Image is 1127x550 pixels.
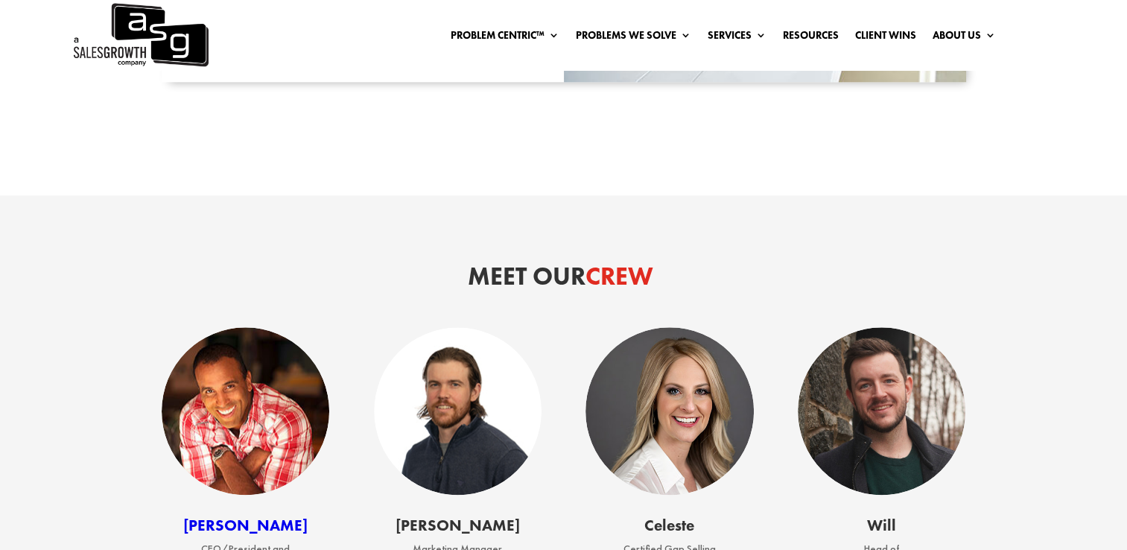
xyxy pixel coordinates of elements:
span: Celeste [644,515,694,535]
a: Services [708,30,766,46]
a: Client Wins [855,30,916,46]
img: Sean Finlay [374,327,542,495]
span: [PERSON_NAME] [396,515,520,535]
span: Crew [585,260,653,292]
span: Will [867,515,896,535]
a: Problems We Solve [576,30,691,46]
a: About Us [933,30,996,46]
a: Resources [783,30,839,46]
img: Sean Finlay [798,327,965,495]
h2: Meet our [162,260,966,300]
img: Sean Finlay [585,327,753,495]
a: Problem Centric™ [451,30,559,46]
a: [PERSON_NAME] [183,515,308,535]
